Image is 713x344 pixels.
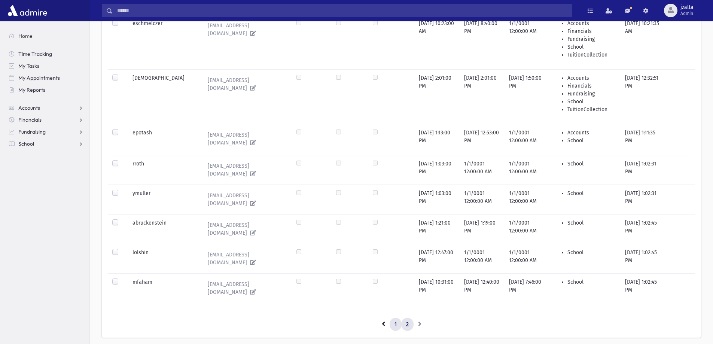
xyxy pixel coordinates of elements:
[128,69,197,124] td: [DEMOGRAPHIC_DATA]
[567,35,616,43] li: Fundraising
[621,273,665,303] td: [DATE] 1:02:45 PM
[567,19,616,27] li: Accounts
[567,278,616,286] li: School
[460,214,505,244] td: [DATE] 1:19:00 PM
[567,27,616,35] li: Financials
[18,33,33,39] span: Home
[460,273,505,303] td: [DATE] 12:40:00 PM
[567,90,616,98] li: Fundraising
[390,318,402,331] a: 1
[567,74,616,82] li: Accounts
[505,155,548,185] td: 1/1/0001 12:00:00 AM
[202,249,288,269] a: [EMAIL_ADDRESS][DOMAIN_NAME]
[414,155,459,185] td: [DATE] 1:03:00 PM
[18,128,46,135] span: Fundraising
[18,63,39,69] span: My Tasks
[128,124,197,155] td: epotash
[3,30,89,42] a: Home
[202,74,288,94] a: [EMAIL_ADDRESS][DOMAIN_NAME]
[505,273,548,303] td: [DATE] 7:46:00 PM
[18,116,42,123] span: Financials
[460,124,505,155] td: [DATE] 12:53:00 PM
[680,10,694,16] span: Admin
[3,138,89,150] a: School
[3,60,89,72] a: My Tasks
[460,69,505,124] td: [DATE] 2:01:00 PM
[401,318,414,331] a: 2
[460,15,505,69] td: [DATE] 8:40:00 PM
[3,84,89,96] a: My Reports
[414,185,459,214] td: [DATE] 1:03:00 PM
[202,189,288,210] a: [EMAIL_ADDRESS][DOMAIN_NAME]
[567,189,616,197] li: School
[414,124,459,155] td: [DATE] 1:13:00 PM
[621,214,665,244] td: [DATE] 1:02:45 PM
[18,140,34,147] span: School
[128,15,197,69] td: eschmelczer
[567,98,616,106] li: School
[128,155,197,185] td: rroth
[414,214,459,244] td: [DATE] 1:21:00 PM
[414,69,459,124] td: [DATE] 2:01:00 PM
[621,244,665,273] td: [DATE] 1:02:45 PM
[18,104,40,111] span: Accounts
[680,4,694,10] span: jzalta
[567,106,616,113] li: TuitionCollection
[414,273,459,303] td: [DATE] 10:31:00 PM
[128,273,197,303] td: mfaham
[567,249,616,256] li: School
[567,137,616,144] li: School
[18,86,45,93] span: My Reports
[3,102,89,114] a: Accounts
[128,214,197,244] td: abruckenstein
[505,185,548,214] td: 1/1/0001 12:00:00 AM
[567,129,616,137] li: Accounts
[202,19,288,40] a: [EMAIL_ADDRESS][DOMAIN_NAME]
[567,160,616,168] li: School
[3,126,89,138] a: Fundraising
[505,214,548,244] td: 1/1/0001 12:00:00 AM
[3,114,89,126] a: Financials
[202,278,288,298] a: [EMAIL_ADDRESS][DOMAIN_NAME]
[128,185,197,214] td: ymuller
[567,82,616,90] li: Financials
[621,69,665,124] td: [DATE] 12:32:51 PM
[6,3,49,18] img: AdmirePro
[621,185,665,214] td: [DATE] 1:02:31 PM
[414,15,459,69] td: [DATE] 10:23:00 AM
[460,185,505,214] td: 1/1/0001 12:00:00 AM
[3,48,89,60] a: Time Tracking
[567,219,616,227] li: School
[202,129,288,149] a: [EMAIL_ADDRESS][DOMAIN_NAME]
[202,219,288,239] a: [EMAIL_ADDRESS][DOMAIN_NAME]
[460,155,505,185] td: 1/1/0001 12:00:00 AM
[567,43,616,51] li: School
[505,69,548,124] td: [DATE] 1:50:00 PM
[621,124,665,155] td: [DATE] 1:11:35 PM
[505,124,548,155] td: 1/1/0001 12:00:00 AM
[460,244,505,273] td: 1/1/0001 12:00:00 AM
[202,160,288,180] a: [EMAIL_ADDRESS][DOMAIN_NAME]
[414,244,459,273] td: [DATE] 12:47:00 PM
[113,4,572,17] input: Search
[567,51,616,59] li: TuitionCollection
[505,244,548,273] td: 1/1/0001 12:00:00 AM
[18,74,60,81] span: My Appointments
[3,72,89,84] a: My Appointments
[505,15,548,69] td: 1/1/0001 12:00:00 AM
[128,244,197,273] td: lolshin
[621,155,665,185] td: [DATE] 1:02:31 PM
[621,15,665,69] td: [DATE] 10:21:35 AM
[18,51,52,57] span: Time Tracking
